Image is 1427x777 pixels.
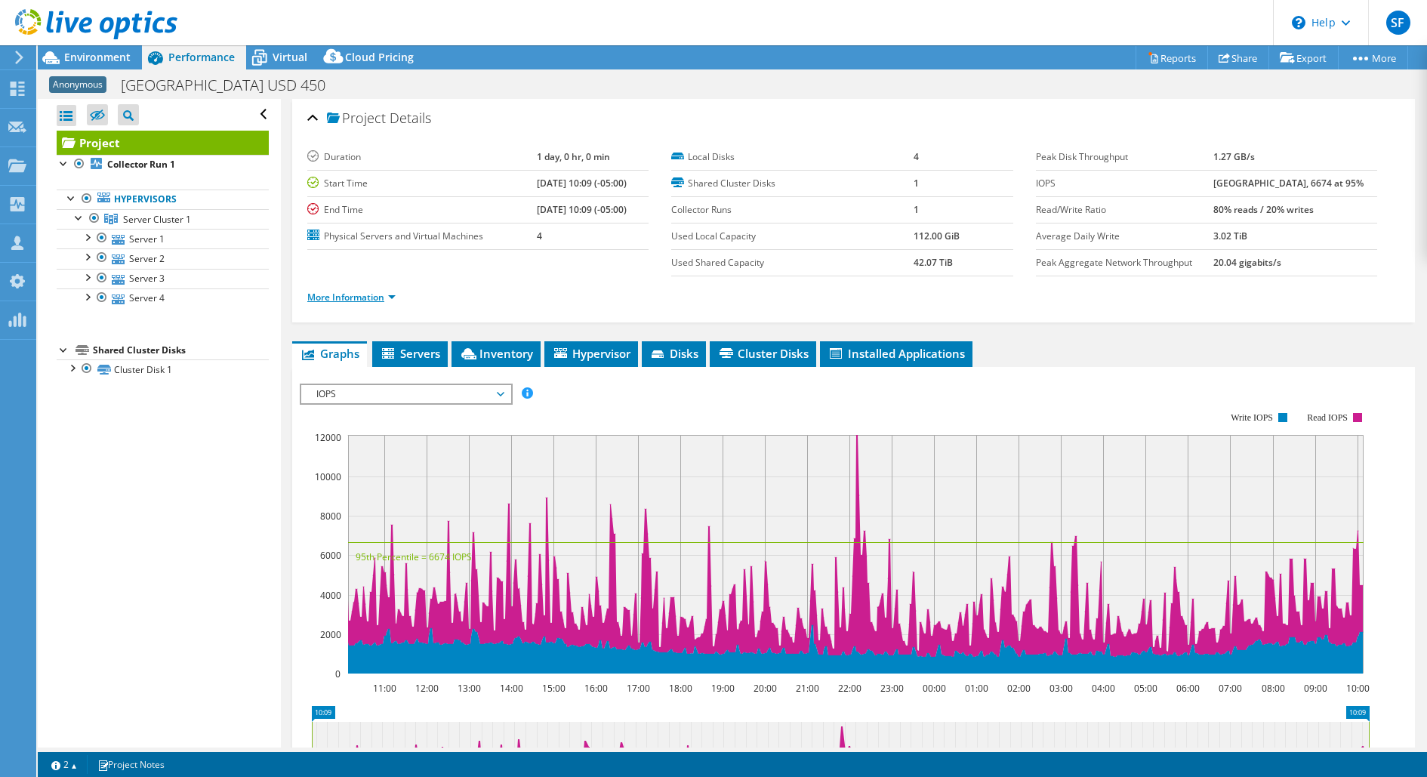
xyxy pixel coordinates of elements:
span: Environment [64,50,131,64]
text: 23:00 [880,682,904,695]
span: Virtual [273,50,307,64]
span: Hypervisor [552,346,630,361]
label: IOPS [1036,176,1214,191]
text: 17:00 [627,682,650,695]
a: Project Notes [87,755,175,774]
h1: [GEOGRAPHIC_DATA] USD 450 [114,77,349,94]
span: Installed Applications [828,346,965,361]
a: More [1338,46,1408,69]
b: 4 [537,230,542,242]
span: IOPS [309,385,503,403]
text: 04:00 [1092,682,1115,695]
span: Cloud Pricing [345,50,414,64]
b: 3.02 TiB [1213,230,1247,242]
span: Project [327,111,386,126]
label: End Time [307,202,537,217]
a: Cluster Disk 1 [57,359,269,379]
text: 6000 [320,549,341,562]
b: [DATE] 10:09 (-05:00) [537,177,627,190]
text: 06:00 [1176,682,1200,695]
text: 22:00 [838,682,861,695]
text: 95th Percentile = 6674 IOPS [356,550,472,563]
text: 09:00 [1304,682,1327,695]
b: 112.00 GiB [914,230,960,242]
text: 4000 [320,589,341,602]
text: 14:00 [500,682,523,695]
text: 0 [335,668,341,680]
b: 1 day, 0 hr, 0 min [537,150,610,163]
a: Reports [1136,46,1208,69]
text: 05:00 [1134,682,1157,695]
text: 8000 [320,510,341,523]
label: Used Shared Capacity [671,255,913,270]
label: Average Daily Write [1036,229,1214,244]
a: Server Cluster 1 [57,209,269,229]
text: 21:00 [796,682,819,695]
b: 1 [914,203,919,216]
label: Local Disks [671,150,913,165]
label: Duration [307,150,537,165]
a: Server 2 [57,248,269,268]
b: 20.04 gigabits/s [1213,256,1281,269]
text: 01:00 [965,682,988,695]
text: 10000 [315,470,341,483]
a: Share [1207,46,1269,69]
text: Write IOPS [1231,412,1273,423]
span: Anonymous [49,76,106,93]
text: 2000 [320,628,341,641]
span: Details [390,109,431,127]
text: 13:00 [458,682,481,695]
label: Physical Servers and Virtual Machines [307,229,537,244]
text: 11:00 [373,682,396,695]
span: Performance [168,50,235,64]
span: Disks [649,346,698,361]
a: Server 1 [57,229,269,248]
span: Cluster Disks [717,346,809,361]
b: 1 [914,177,919,190]
a: More Information [307,291,396,304]
text: 03:00 [1049,682,1073,695]
b: [DATE] 10:09 (-05:00) [537,203,627,216]
text: 12:00 [415,682,439,695]
a: Project [57,131,269,155]
a: Hypervisors [57,190,269,209]
a: 2 [41,755,88,774]
text: Read IOPS [1307,412,1348,423]
label: Shared Cluster Disks [671,176,913,191]
text: 02:00 [1007,682,1031,695]
a: Server 3 [57,269,269,288]
svg: \n [1292,16,1305,29]
text: 18:00 [669,682,692,695]
a: Collector Run 1 [57,155,269,174]
label: Peak Aggregate Network Throughput [1036,255,1214,270]
b: 42.07 TiB [914,256,953,269]
text: 12000 [315,431,341,444]
text: 19:00 [711,682,735,695]
span: Inventory [459,346,533,361]
text: 10:00 [1346,682,1370,695]
text: 15:00 [542,682,566,695]
label: Collector Runs [671,202,913,217]
b: 1.27 GB/s [1213,150,1255,163]
span: Graphs [300,346,359,361]
label: Read/Write Ratio [1036,202,1214,217]
text: 08:00 [1262,682,1285,695]
b: 80% reads / 20% writes [1213,203,1314,216]
b: [GEOGRAPHIC_DATA], 6674 at 95% [1213,177,1364,190]
label: Start Time [307,176,537,191]
span: SF [1386,11,1410,35]
label: Used Local Capacity [671,229,913,244]
a: Export [1268,46,1339,69]
span: Server Cluster 1 [123,213,191,226]
text: 07:00 [1219,682,1242,695]
b: Collector Run 1 [107,158,175,171]
b: 4 [914,150,919,163]
span: Servers [380,346,440,361]
text: 20:00 [754,682,777,695]
text: 00:00 [923,682,946,695]
a: Server 4 [57,288,269,308]
div: Shared Cluster Disks [93,341,269,359]
text: 16:00 [584,682,608,695]
label: Peak Disk Throughput [1036,150,1214,165]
